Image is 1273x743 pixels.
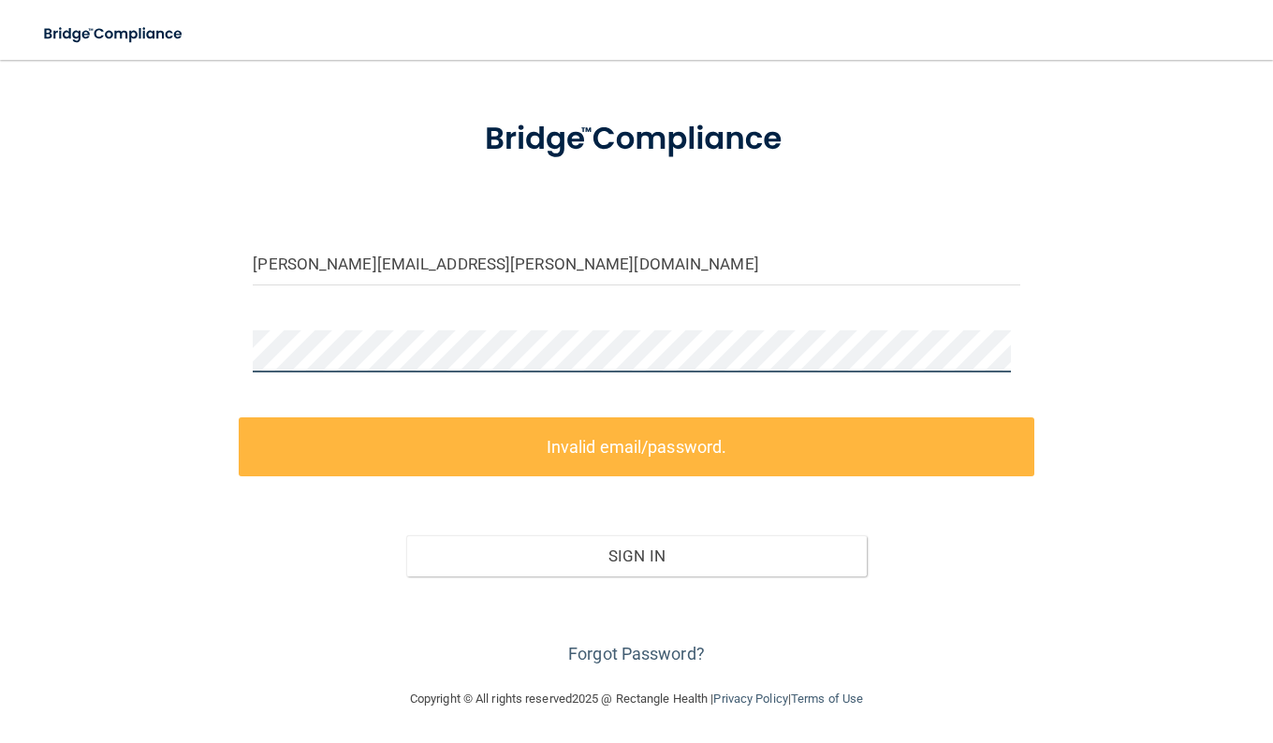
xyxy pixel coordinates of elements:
img: bridge_compliance_login_screen.278c3ca4.svg [28,15,200,53]
button: Sign In [406,535,867,576]
label: Invalid email/password. [239,417,1033,476]
a: Privacy Policy [713,692,787,706]
input: Email [253,243,1019,285]
a: Terms of Use [791,692,863,706]
img: bridge_compliance_login_screen.278c3ca4.svg [452,98,822,181]
a: Forgot Password? [568,644,705,663]
div: Copyright © All rights reserved 2025 @ Rectangle Health | | [295,669,978,729]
